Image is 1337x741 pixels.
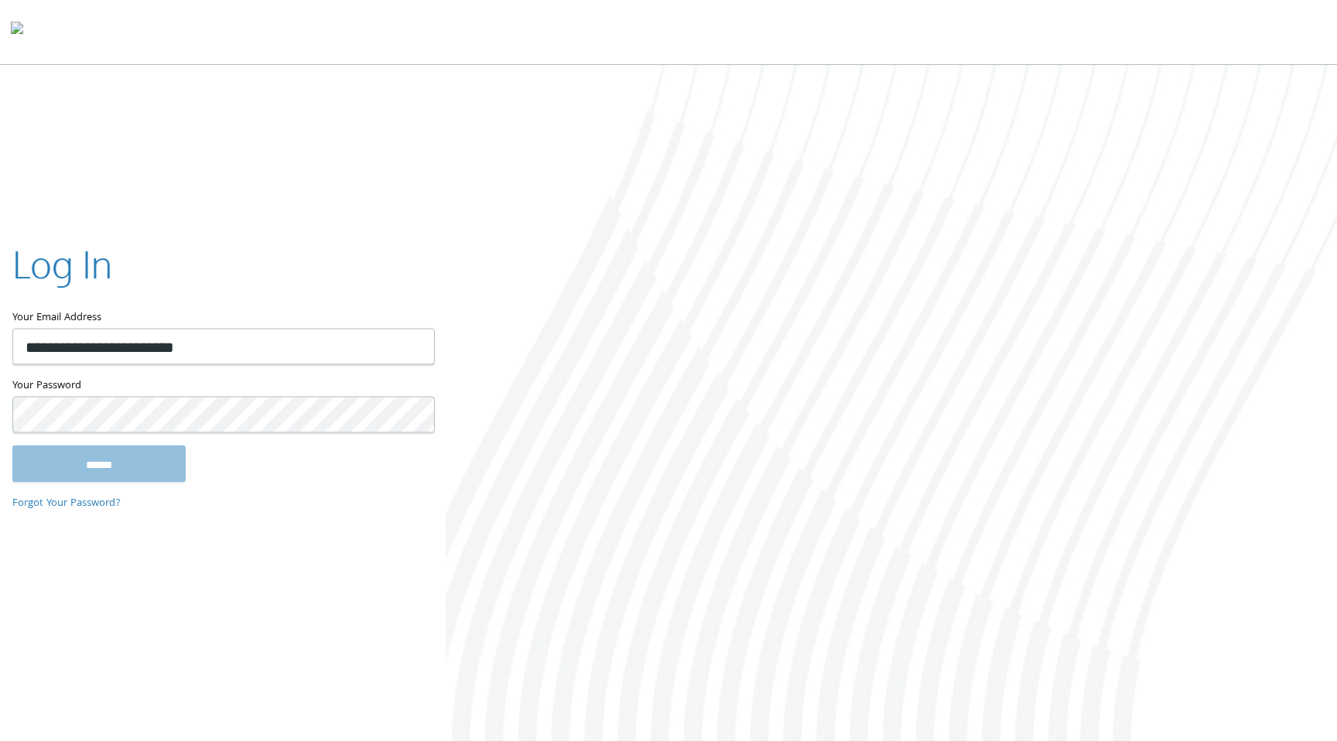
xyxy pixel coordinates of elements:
[404,337,422,356] keeper-lock: Open Keeper Popup
[12,496,121,513] a: Forgot Your Password?
[12,238,112,290] h2: Log In
[404,405,422,424] keeper-lock: Open Keeper Popup
[11,16,23,47] img: todyl-logo-dark.svg
[12,377,433,397] label: Your Password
